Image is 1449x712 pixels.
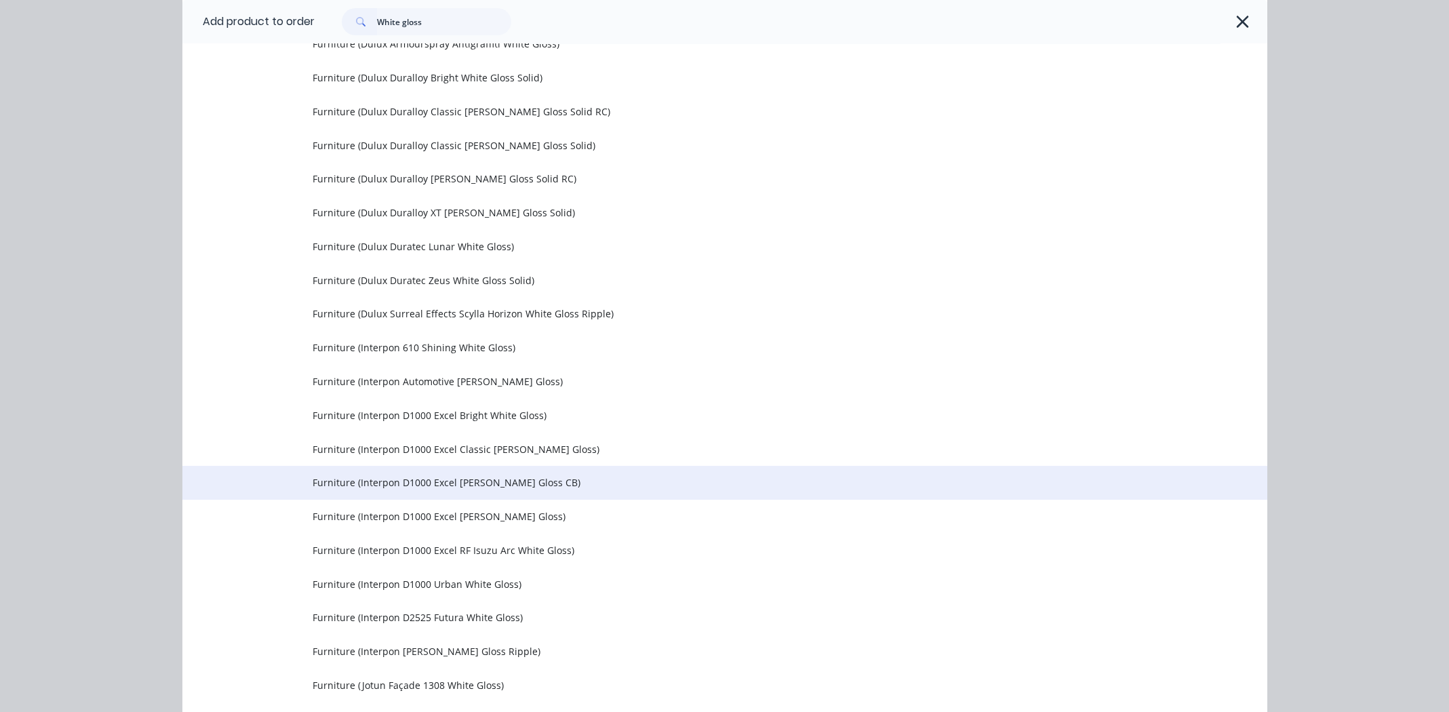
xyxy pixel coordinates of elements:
span: Furniture (Interpon D1000 Excel [PERSON_NAME] Gloss CB) [313,475,1076,490]
span: Furniture (Interpon D1000 Excel Classic [PERSON_NAME] Gloss) [313,442,1076,456]
span: Furniture (Dulux Armourspray Antigraffiti White Gloss) [313,37,1076,51]
span: Furniture (Dulux Duratec Lunar White Gloss) [313,239,1076,254]
span: Furniture (Interpon D1000 Urban White Gloss) [313,577,1076,591]
span: Furniture (Dulux Duralloy Classic [PERSON_NAME] Gloss Solid RC) [313,104,1076,119]
span: Furniture (Dulux Duratec Zeus White Gloss Solid) [313,273,1076,288]
input: Search... [377,8,511,35]
span: Furniture (Interpon D1000 Excel RF Isuzu Arc White Gloss) [313,543,1076,557]
span: Furniture (Dulux Duralloy Bright White Gloss Solid) [313,71,1076,85]
span: Furniture (Interpon D1000 Excel [PERSON_NAME] Gloss) [313,509,1076,523]
span: Furniture (Interpon Automotive [PERSON_NAME] Gloss) [313,374,1076,389]
span: Furniture (Interpon 610 Shining White Gloss) [313,340,1076,355]
span: Furniture (Interpon D1000 Excel Bright White Gloss) [313,408,1076,422]
span: Furniture (Dulux Duralloy XT [PERSON_NAME] Gloss Solid) [313,205,1076,220]
span: Furniture (Jotun Façade 1308 White Gloss) [313,678,1076,692]
span: Furniture (Dulux Surreal Effects Scylla Horizon White Gloss Ripple) [313,306,1076,321]
span: Furniture (Dulux Duralloy Classic [PERSON_NAME] Gloss Solid) [313,138,1076,153]
span: Furniture (Dulux Duralloy [PERSON_NAME] Gloss Solid RC) [313,172,1076,186]
span: Furniture (Interpon [PERSON_NAME] Gloss Ripple) [313,644,1076,658]
span: Furniture (Interpon D2525 Futura White Gloss) [313,610,1076,625]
